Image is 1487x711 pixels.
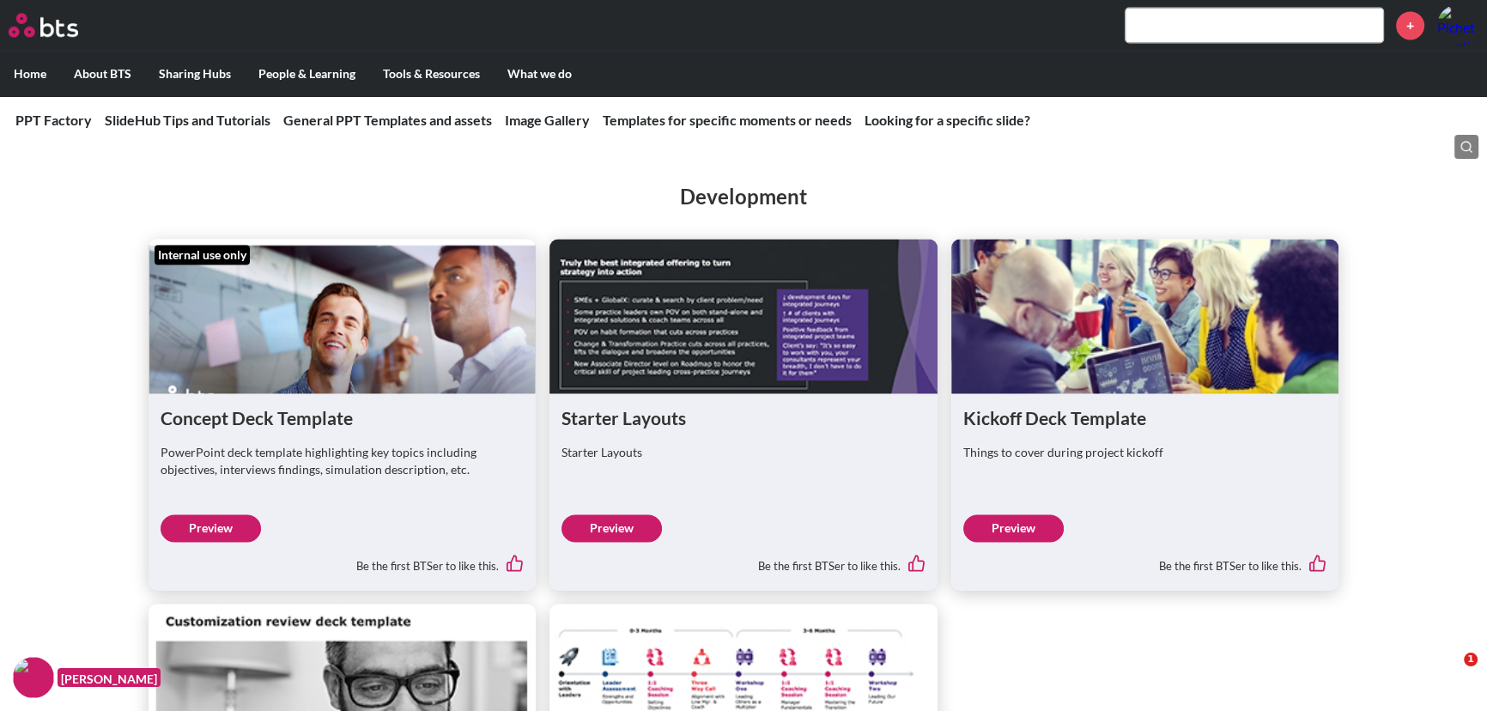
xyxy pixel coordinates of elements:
[105,112,270,128] a: SlideHub Tips and Tutorials
[58,668,161,688] figcaption: [PERSON_NAME]
[505,112,590,128] a: Image Gallery
[13,657,54,698] img: F
[494,52,586,96] label: What we do
[9,13,110,37] a: Go home
[245,52,369,96] label: People & Learning
[161,514,261,542] a: Preview
[369,52,494,96] label: Tools & Resources
[963,444,1326,461] p: Things to cover during project kickoff
[1396,11,1424,39] a: +
[15,112,92,128] a: PPT Factory
[161,405,524,430] h1: Concept Deck Template
[1437,4,1478,46] a: Profile
[963,514,1064,542] a: Preview
[60,52,145,96] label: About BTS
[561,514,662,542] a: Preview
[561,444,925,461] p: Starter Layouts
[145,52,245,96] label: Sharing Hubs
[603,112,852,128] a: Templates for specific moments or needs
[1437,4,1478,46] img: Pichet Danthainum
[283,112,492,128] a: General PPT Templates and assets
[561,542,925,578] div: Be the first BTSer to like this.
[1464,653,1478,666] span: 1
[561,405,925,430] h1: Starter Layouts
[155,245,250,265] div: Internal use only
[963,542,1326,578] div: Be the first BTSer to like this.
[161,444,524,477] p: PowerPoint deck template highlighting key topics including objectives, interviews findings, simul...
[865,112,1030,128] a: Looking for a specific slide?
[9,13,78,37] img: BTS Logo
[161,542,524,578] div: Be the first BTSer to like this.
[963,405,1326,430] h1: Kickoff Deck Template
[1429,653,1470,694] iframe: Intercom live chat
